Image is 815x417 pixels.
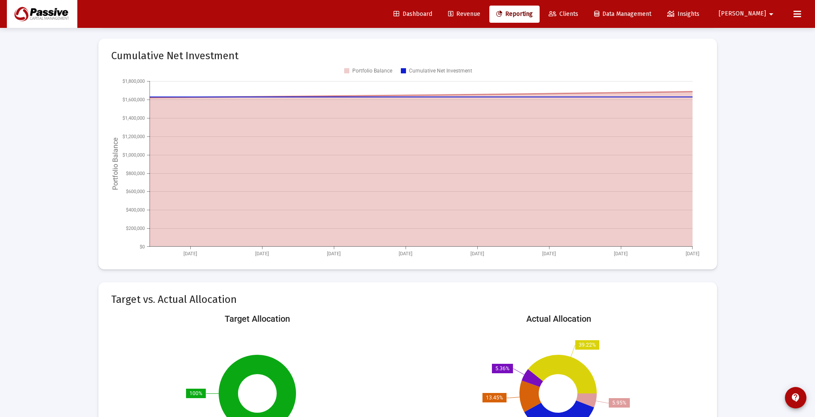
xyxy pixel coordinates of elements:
[126,170,145,176] text: $800,000
[496,10,533,18] span: Reporting
[686,251,699,257] text: [DATE]
[594,10,651,18] span: Data Management
[327,251,341,257] text: [DATE]
[122,152,145,157] text: $1,000,000
[542,6,585,23] a: Clients
[111,295,237,304] mat-card-title: Target vs. Actual Allocation
[489,6,540,23] a: Reporting
[587,6,658,23] a: Data Management
[126,225,145,231] text: $200,000
[660,6,706,23] a: Insights
[394,10,432,18] span: Dashboard
[122,115,145,121] text: $1,400,000
[399,251,412,257] text: [DATE]
[708,5,787,22] button: [PERSON_NAME]
[122,133,145,139] text: $1,200,000
[13,6,71,23] img: Dashboard
[441,6,487,23] a: Revenue
[111,138,119,190] text: Portfolio Balance
[614,251,628,257] text: [DATE]
[352,68,392,74] text: Portfolio Balance
[791,393,801,403] mat-icon: contact_support
[409,68,472,74] text: Cumulative Net Investment
[766,6,776,23] mat-icon: arrow_drop_down
[486,395,503,401] text: 13.45%
[126,207,145,212] text: $400,000
[387,6,439,23] a: Dashboard
[542,251,556,257] text: [DATE]
[612,400,626,406] text: 5.95%
[255,251,269,257] text: [DATE]
[667,10,699,18] span: Insights
[140,244,145,249] text: $0
[579,342,596,348] text: 39.22%
[122,78,145,84] text: $1,800,000
[225,314,290,324] text: Target Allocation
[126,188,145,194] text: $600,000
[549,10,578,18] span: Clients
[719,10,766,18] span: [PERSON_NAME]
[526,314,591,324] text: Actual Allocation
[122,97,145,102] text: $1,600,000
[183,251,197,257] text: [DATE]
[111,51,704,60] mat-card-title: Cumulative Net Investment
[495,366,510,372] text: 5.36%
[470,251,484,257] text: [DATE]
[189,390,202,396] text: 100%
[448,10,480,18] span: Revenue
